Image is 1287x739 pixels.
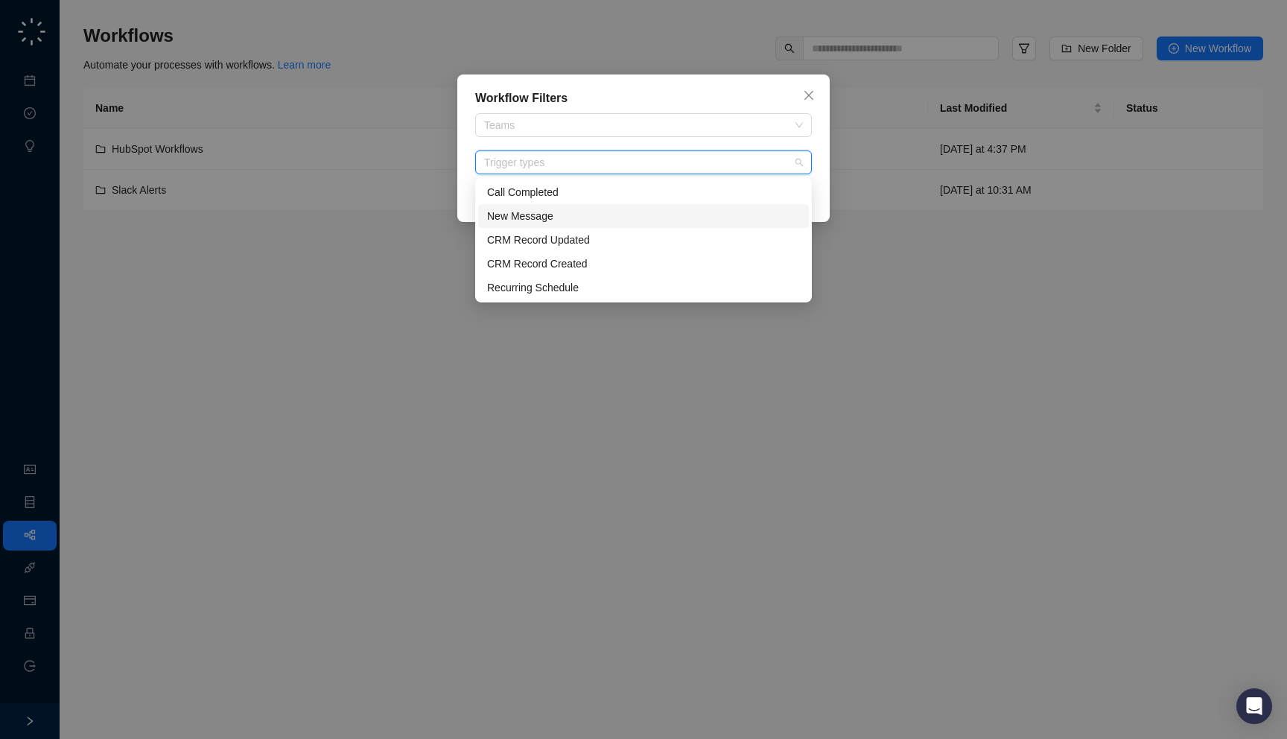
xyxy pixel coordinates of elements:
div: Recurring Schedule [487,279,800,296]
div: New Message [487,208,800,224]
div: Open Intercom Messenger [1236,688,1272,724]
div: New Message [478,204,809,228]
div: CRM Record Updated [487,232,800,248]
span: close [803,89,815,101]
button: Close [797,83,821,107]
div: Call Completed [487,184,800,200]
div: CRM Record Created [487,256,800,272]
div: Recurring Schedule [478,276,809,299]
div: CRM Record Created [478,252,809,276]
div: CRM Record Updated [478,228,809,252]
div: Workflow Filters [475,89,812,107]
div: Call Completed [478,180,809,204]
